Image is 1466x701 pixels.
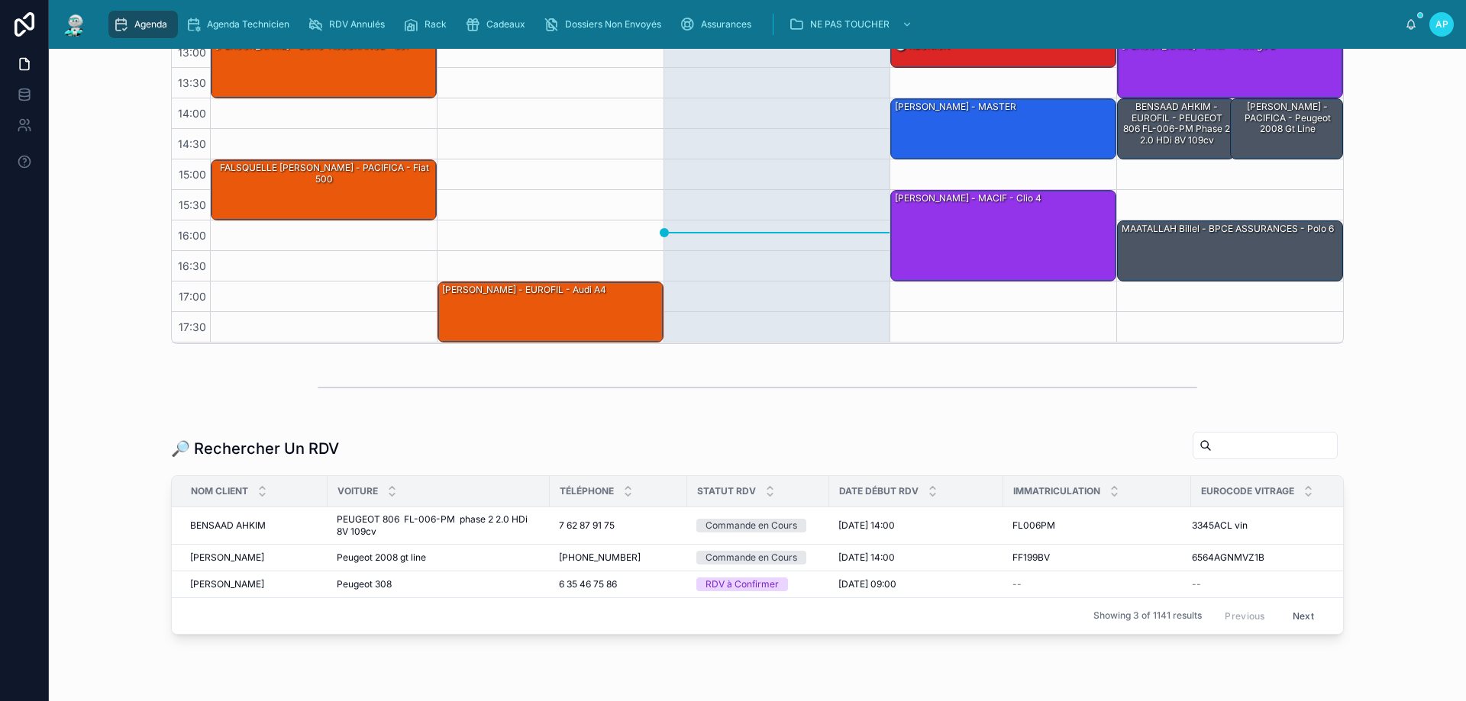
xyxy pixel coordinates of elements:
[174,137,210,150] span: 14:30
[891,38,1116,67] div: 🕒 RÉUNION - -
[175,320,210,333] span: 17:30
[212,38,436,98] div: [PERSON_NAME] - EURO-ASSURANCE - 307
[539,11,672,38] a: Dossiers Non Envoyés
[174,259,210,272] span: 16:30
[441,283,608,297] div: [PERSON_NAME] - EUROFIL - Audi A4
[697,485,756,497] span: Statut RDV
[838,519,994,532] a: [DATE] 14:00
[1012,578,1022,590] span: --
[101,8,1405,41] div: scrollable content
[174,229,210,242] span: 16:00
[560,485,614,497] span: Téléphone
[893,100,1018,114] div: [PERSON_NAME] - MASTER
[696,577,820,591] a: RDV à Confirmer
[174,107,210,120] span: 14:00
[337,513,541,538] a: PEUGEOT 806 FL-006-PM phase 2 2.0 HDi 8V 109cv
[399,11,457,38] a: Rack
[190,519,318,532] a: BENSAAD AHKIM
[1192,519,1248,532] span: 3345ACL vin
[191,485,248,497] span: Nom Client
[190,551,318,564] a: [PERSON_NAME]
[1118,38,1342,98] div: [PERSON_NAME] - MAIF - Twingo 2
[1012,578,1182,590] a: --
[701,18,751,31] span: Assurances
[175,290,210,303] span: 17:00
[190,578,318,590] a: [PERSON_NAME]
[706,577,779,591] div: RDV à Confirmer
[337,551,426,564] span: Peugeot 2008 gt line
[1192,551,1334,564] a: 6564AGNMVZ1B
[559,551,678,564] a: [PHONE_NUMBER]
[329,18,385,31] span: RDV Annulés
[1012,551,1050,564] span: FF199BV
[190,551,264,564] span: [PERSON_NAME]
[1435,18,1448,31] span: AP
[134,18,167,31] span: Agenda
[1192,551,1264,564] span: 6564AGNMVZ1B
[1231,99,1342,159] div: [PERSON_NAME] - PACIFICA - Peugeot 2008 gt line
[174,46,210,59] span: 13:00
[893,191,1043,205] div: [PERSON_NAME] - MACIF - Clio 4
[337,485,378,497] span: Voiture
[174,76,210,89] span: 13:30
[838,551,994,564] a: [DATE] 14:00
[1012,519,1182,532] a: FL006PM
[559,519,678,532] a: 7 62 87 91 75
[190,519,266,532] span: BENSAAD AHKIM
[207,18,289,31] span: Agenda Technicien
[1012,551,1182,564] a: FF199BV
[706,519,797,532] div: Commande en Cours
[891,99,1116,159] div: [PERSON_NAME] - MASTER
[438,282,663,342] div: [PERSON_NAME] - EUROFIL - Audi A4
[460,11,536,38] a: Cadeaux
[891,191,1116,281] div: [PERSON_NAME] - MACIF - Clio 4
[696,551,820,564] a: Commande en Cours
[1013,485,1100,497] span: Immatriculation
[1192,519,1334,532] a: 3345ACL vin
[838,578,896,590] span: [DATE] 09:00
[1118,221,1342,281] div: MAATALLAH Billel - BPCE ASSURANCES - Polo 6
[175,168,210,181] span: 15:00
[337,551,541,564] a: Peugeot 2008 gt line
[1282,604,1325,628] button: Next
[1233,100,1342,136] div: [PERSON_NAME] - PACIFICA - Peugeot 2008 gt line
[1012,519,1055,532] span: FL006PM
[1120,100,1233,147] div: BENSAAD AHKIM - EUROFIL - PEUGEOT 806 FL-006-PM phase 2 2.0 HDi 8V 109cv
[190,578,264,590] span: [PERSON_NAME]
[839,485,919,497] span: Date Début RDV
[61,12,89,37] img: App logo
[337,578,392,590] span: Peugeot 308
[1201,485,1294,497] span: Eurocode Vitrage
[559,578,617,590] span: 6 35 46 75 86
[559,519,615,532] span: 7 62 87 91 75
[214,161,435,186] div: FALSQUELLE [PERSON_NAME] - PACIFICA - Fiat 500
[838,578,994,590] a: [DATE] 09:00
[675,11,762,38] a: Assurances
[565,18,661,31] span: Dossiers Non Envoyés
[1192,578,1201,590] span: --
[1120,222,1335,236] div: MAATALLAH Billel - BPCE ASSURANCES - Polo 6
[1118,99,1234,159] div: BENSAAD AHKIM - EUROFIL - PEUGEOT 806 FL-006-PM phase 2 2.0 HDi 8V 109cv
[425,18,447,31] span: Rack
[171,438,339,459] h1: 🔎 Rechercher Un RDV
[706,551,797,564] div: Commande en Cours
[838,551,895,564] span: [DATE] 14:00
[559,551,641,564] span: [PHONE_NUMBER]
[337,578,541,590] a: Peugeot 308
[108,11,178,38] a: Agenda
[838,519,895,532] span: [DATE] 14:00
[559,578,678,590] a: 6 35 46 75 86
[1192,578,1334,590] a: --
[696,519,820,532] a: Commande en Cours
[303,11,396,38] a: RDV Annulés
[212,160,436,220] div: FALSQUELLE [PERSON_NAME] - PACIFICA - Fiat 500
[810,18,890,31] span: NE PAS TOUCHER
[175,198,210,211] span: 15:30
[1093,609,1202,622] span: Showing 3 of 1141 results
[486,18,525,31] span: Cadeaux
[784,11,920,38] a: NE PAS TOUCHER
[181,11,300,38] a: Agenda Technicien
